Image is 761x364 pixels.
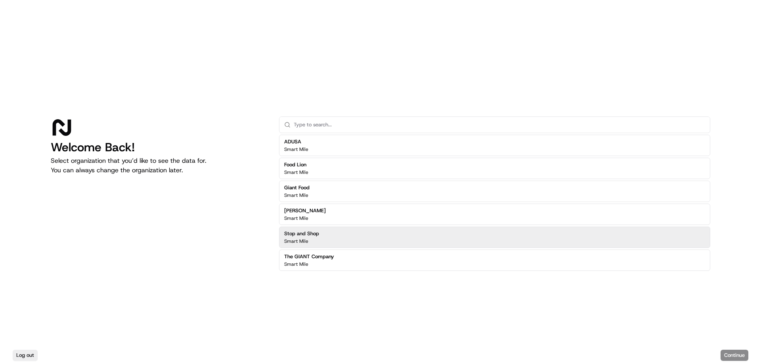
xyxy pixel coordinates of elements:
[284,169,308,175] p: Smart Mile
[279,133,710,273] div: Suggestions
[294,117,705,133] input: Type to search...
[284,146,308,152] p: Smart Mile
[284,138,308,145] h2: ADUSA
[51,156,266,175] p: Select organization that you’d like to see the data for. You can always change the organization l...
[284,253,334,260] h2: The GIANT Company
[284,192,308,198] p: Smart Mile
[284,215,308,221] p: Smart Mile
[13,350,38,361] button: Log out
[284,207,326,214] h2: [PERSON_NAME]
[284,161,308,168] h2: Food Lion
[51,140,266,154] h1: Welcome Back!
[284,184,310,191] h2: Giant Food
[284,230,319,237] h2: Stop and Shop
[284,261,308,267] p: Smart Mile
[284,238,308,244] p: Smart Mile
